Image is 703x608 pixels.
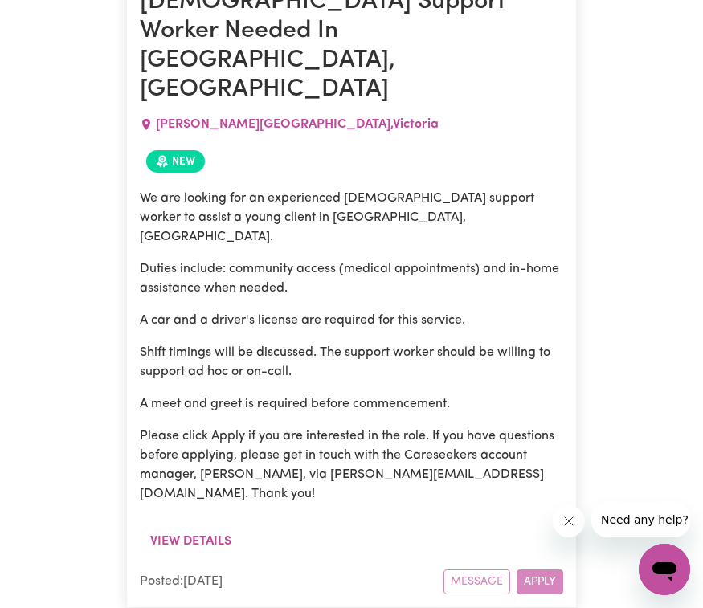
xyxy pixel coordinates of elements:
[146,150,205,173] span: Job posted within the last 30 days
[140,526,242,557] button: View details
[140,572,443,591] div: Posted: [DATE]
[140,426,563,504] p: Please click Apply if you are interested in the role. If you have questions before applying, plea...
[591,502,690,537] iframe: Message from company
[140,259,563,298] p: Duties include: community access (medical appointments) and in-home assistance when needed.
[553,505,585,537] iframe: Close message
[156,118,439,131] span: [PERSON_NAME][GEOGRAPHIC_DATA] , Victoria
[140,189,563,247] p: We are looking for an experienced [DEMOGRAPHIC_DATA] support worker to assist a young client in [...
[140,311,563,330] p: A car and a driver's license are required for this service.
[140,394,563,414] p: A meet and greet is required before commencement.
[639,544,690,595] iframe: Button to launch messaging window
[140,343,563,382] p: Shift timings will be discussed. The support worker should be willing to support ad hoc or on-call.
